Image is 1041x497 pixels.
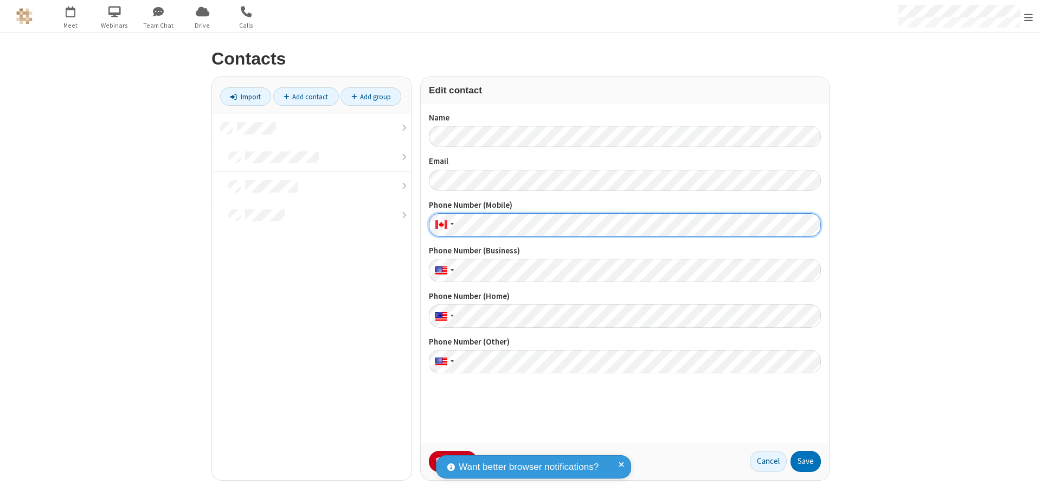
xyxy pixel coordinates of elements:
span: Team Chat [138,21,179,30]
a: Import [220,87,271,106]
button: Save [791,451,821,473]
span: Webinars [94,21,135,30]
label: Phone Number (Business) [429,245,821,257]
h2: Contacts [211,49,830,68]
div: United States: + 1 [429,350,457,373]
button: Cancel [750,451,787,473]
div: United States: + 1 [429,304,457,328]
label: Phone Number (Other) [429,336,821,348]
div: Canada: + 1 [429,213,457,237]
label: Email [429,155,821,168]
a: Add contact [273,87,339,106]
span: Calls [226,21,267,30]
div: United States: + 1 [429,259,457,282]
a: Add group [340,87,401,106]
span: Drive [182,21,223,30]
span: Meet [50,21,91,30]
span: Want better browser notifications? [459,460,599,474]
label: Phone Number (Mobile) [429,199,821,212]
label: Phone Number (Home) [429,290,821,303]
img: QA Selenium DO NOT DELETE OR CHANGE [16,8,33,24]
button: Delete [429,451,477,473]
label: Name [429,112,821,124]
h3: Edit contact [429,85,821,95]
